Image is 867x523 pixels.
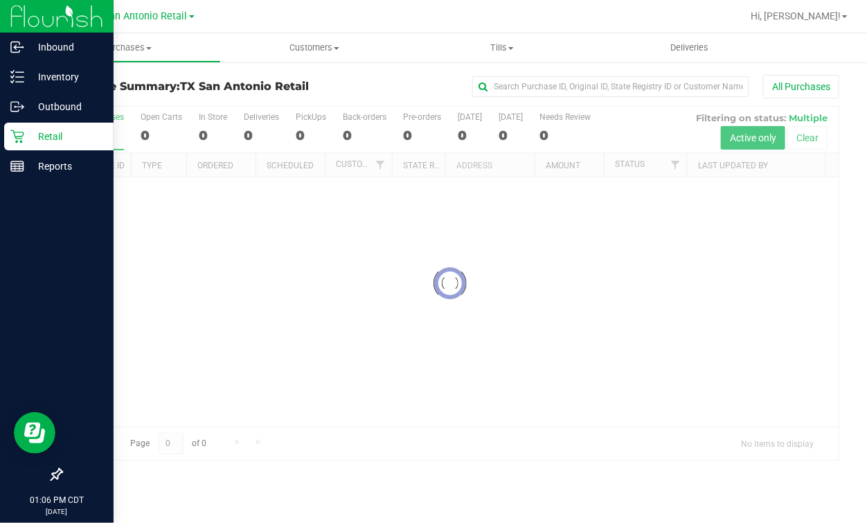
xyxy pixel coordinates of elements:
[10,100,24,114] inline-svg: Outbound
[221,33,409,62] a: Customers
[61,80,321,93] h3: Purchase Summary:
[222,42,408,54] span: Customers
[10,70,24,84] inline-svg: Inventory
[751,10,841,21] span: Hi, [PERSON_NAME]!
[652,42,728,54] span: Deliveries
[10,130,24,143] inline-svg: Retail
[180,80,309,93] span: TX San Antonio Retail
[6,494,107,506] p: 01:06 PM CDT
[6,506,107,517] p: [DATE]
[409,33,596,62] a: Tills
[14,412,55,454] iframe: Resource center
[10,40,24,54] inline-svg: Inbound
[596,33,784,62] a: Deliveries
[24,69,107,85] p: Inventory
[34,42,220,54] span: Purchases
[409,42,596,54] span: Tills
[33,33,221,62] a: Purchases
[24,98,107,115] p: Outbound
[472,76,749,97] input: Search Purchase ID, Original ID, State Registry ID or Customer Name...
[24,158,107,175] p: Reports
[24,39,107,55] p: Inbound
[10,159,24,173] inline-svg: Reports
[89,10,188,22] span: TX San Antonio Retail
[763,75,839,98] button: All Purchases
[24,128,107,145] p: Retail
